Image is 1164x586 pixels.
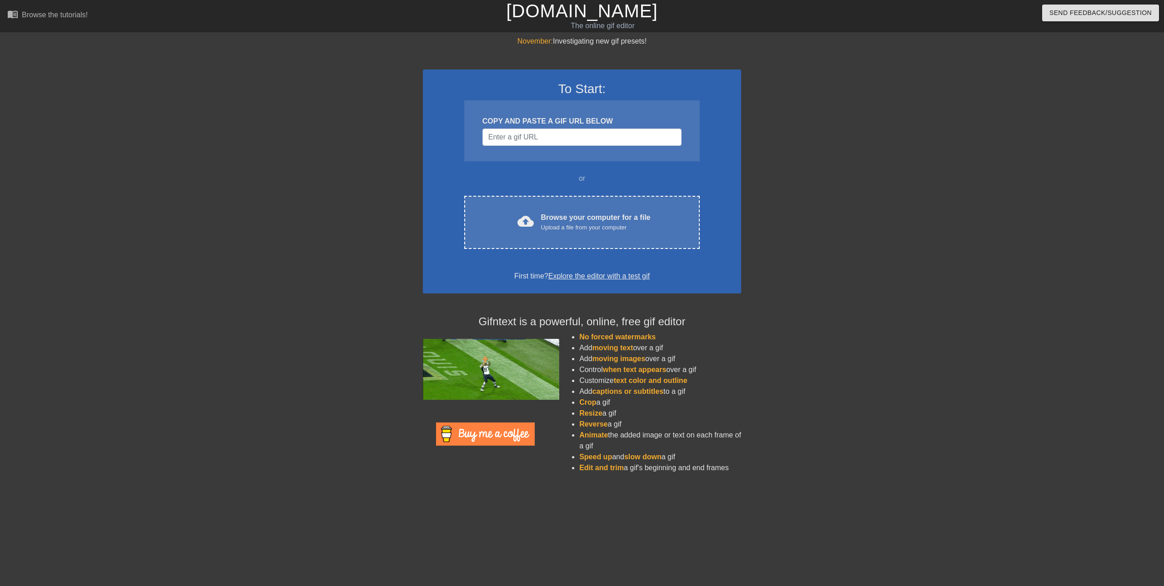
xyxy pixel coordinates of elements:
[7,9,88,23] a: Browse the tutorials!
[579,397,741,408] li: a gif
[517,37,553,45] span: November:
[579,343,741,353] li: Add over a gif
[7,9,18,20] span: menu_book
[579,430,741,452] li: the added image or text on each frame of a gif
[579,333,656,341] span: No forced watermarks
[423,339,559,400] img: football_small.gif
[482,129,682,146] input: Username
[579,408,741,419] li: a gif
[506,1,657,21] a: [DOMAIN_NAME]
[579,364,741,375] li: Control over a gif
[579,452,741,462] li: and a gif
[22,11,88,19] div: Browse the tutorials!
[482,116,682,127] div: COPY AND PASTE A GIF URL BELOW
[579,386,741,397] li: Add to a gif
[579,375,741,386] li: Customize
[579,464,624,472] span: Edit and trim
[548,272,650,280] a: Explore the editor with a test gif
[541,223,651,232] div: Upload a file from your computer
[1042,5,1159,21] button: Send Feedback/Suggestion
[592,355,645,363] span: moving images
[624,453,662,461] span: slow down
[423,315,741,328] h4: Gifntext is a powerful, online, free gif editor
[579,409,602,417] span: Resize
[392,20,813,31] div: The online gif editor
[579,453,612,461] span: Speed up
[447,173,717,184] div: or
[435,81,729,97] h3: To Start:
[614,377,687,384] span: text color and outline
[579,462,741,473] li: a gif's beginning and end frames
[579,420,607,428] span: Reverse
[592,387,663,395] span: captions or subtitles
[592,344,633,352] span: moving text
[603,366,667,373] span: when text appears
[579,419,741,430] li: a gif
[1049,7,1152,19] span: Send Feedback/Suggestion
[579,353,741,364] li: Add over a gif
[436,422,535,446] img: Buy Me A Coffee
[517,213,534,229] span: cloud_upload
[579,398,596,406] span: Crop
[423,36,741,47] div: Investigating new gif presets!
[435,271,729,282] div: First time?
[541,212,651,232] div: Browse your computer for a file
[579,431,608,439] span: Animate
